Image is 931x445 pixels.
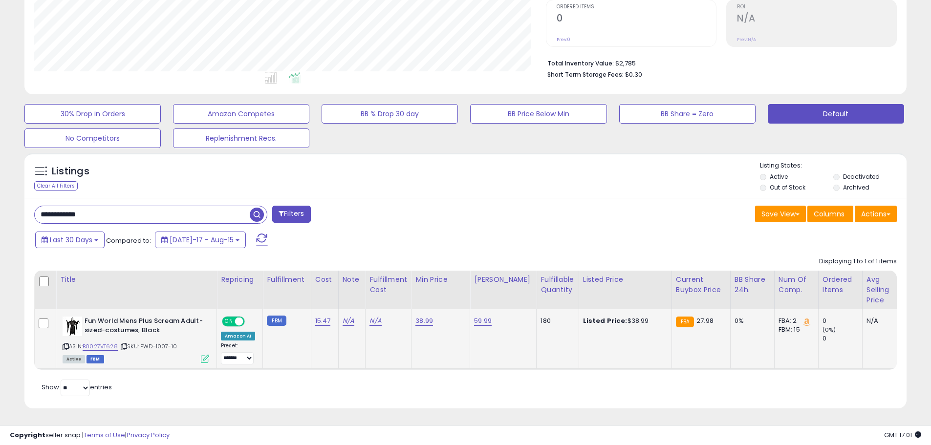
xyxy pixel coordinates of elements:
[221,332,255,340] div: Amazon AI
[541,275,574,295] div: Fulfillable Quantity
[52,165,89,178] h5: Listings
[866,275,902,305] div: Avg Selling Price
[676,317,694,327] small: FBA
[737,13,896,26] h2: N/A
[315,316,331,326] a: 15.47
[60,275,213,285] div: Title
[855,206,897,222] button: Actions
[676,275,726,295] div: Current Buybox Price
[557,4,716,10] span: Ordered Items
[770,183,805,191] label: Out of Stock
[343,316,354,326] a: N/A
[823,334,862,343] div: 0
[619,104,756,124] button: BB Share = Zero
[50,235,92,245] span: Last 30 Days
[583,275,668,285] div: Listed Price
[221,342,255,364] div: Preset:
[170,235,234,245] span: [DATE]-17 - Aug-15
[243,318,259,326] span: OFF
[547,70,624,79] b: Short Term Storage Fees:
[127,430,170,440] a: Privacy Policy
[583,316,628,325] b: Listed Price:
[106,236,151,245] span: Compared to:
[583,317,664,325] div: $38.99
[155,232,246,248] button: [DATE]-17 - Aug-15
[83,342,118,351] a: B0027VT628
[843,172,880,181] label: Deactivated
[415,316,433,326] a: 38.99
[369,275,407,295] div: Fulfillment Cost
[884,430,921,440] span: 2025-09-15 17:01 GMT
[625,70,642,79] span: $0.30
[63,317,209,362] div: ASIN:
[735,317,767,325] div: 0%
[34,181,78,191] div: Clear All Filters
[768,104,904,124] button: Default
[35,232,105,248] button: Last 30 Days
[470,104,606,124] button: BB Price Below Min
[84,430,125,440] a: Terms of Use
[221,275,259,285] div: Repricing
[24,128,161,148] button: No Competitors
[415,275,466,285] div: Min Price
[779,325,811,334] div: FBM: 15
[223,318,235,326] span: ON
[770,172,788,181] label: Active
[737,4,896,10] span: ROI
[819,257,897,266] div: Displaying 1 to 1 of 1 items
[87,355,104,363] span: FBM
[24,104,161,124] button: 30% Drop in Orders
[173,104,309,124] button: Amazon Competes
[547,57,889,68] li: $2,785
[737,37,756,42] small: Prev: N/A
[541,317,571,325] div: 180
[343,275,362,285] div: Note
[779,317,811,325] div: FBA: 2
[547,59,614,67] b: Total Inventory Value:
[119,342,177,350] span: | SKU: FWD-1007-10
[696,316,714,325] span: 27.98
[63,355,85,363] span: All listings currently available for purchase on Amazon
[267,316,286,326] small: FBM
[315,275,334,285] div: Cost
[735,275,770,295] div: BB Share 24h.
[823,317,862,325] div: 0
[807,206,853,222] button: Columns
[557,13,716,26] h2: 0
[755,206,806,222] button: Save View
[474,316,492,326] a: 59.99
[474,275,532,285] div: [PERSON_NAME]
[267,275,306,285] div: Fulfillment
[173,128,309,148] button: Replenishment Recs.
[823,326,836,334] small: (0%)
[322,104,458,124] button: BB % Drop 30 day
[823,275,858,295] div: Ordered Items
[814,209,844,219] span: Columns
[557,37,570,42] small: Prev: 0
[779,275,814,295] div: Num of Comp.
[760,161,907,170] p: Listing States:
[63,317,82,336] img: 41qxWl7TKuL._SL40_.jpg
[843,183,869,191] label: Archived
[369,316,381,326] a: N/A
[85,317,203,337] b: Fun World Mens Plus Scream Adult-sized-costumes, Black
[866,317,899,325] div: N/A
[42,382,112,392] span: Show: entries
[10,430,45,440] strong: Copyright
[272,206,310,223] button: Filters
[10,431,170,440] div: seller snap | |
